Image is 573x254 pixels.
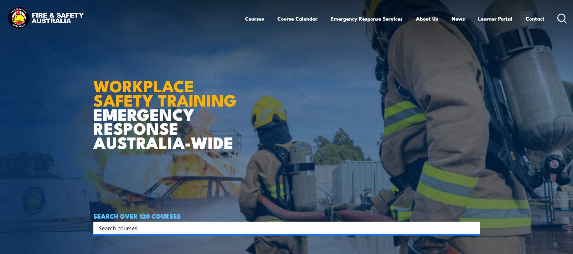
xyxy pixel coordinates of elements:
strong: WORKPLACE SAFETY TRAINING [93,73,237,112]
button: Search magnifier button [469,224,478,232]
input: Search input [99,223,467,233]
a: Learner Portal [478,11,512,27]
a: Contact [526,11,545,27]
h4: SEARCH OVER 120 COURSES [93,213,480,219]
a: Emergency Response Services [331,11,403,27]
a: About Us [416,11,438,27]
a: News [452,11,465,27]
h1: EMERGENCY RESPONSE AUSTRALIA-WIDE [93,63,241,149]
form: Search form [100,224,468,232]
a: Course Calendar [277,11,317,27]
a: Courses [245,11,264,27]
